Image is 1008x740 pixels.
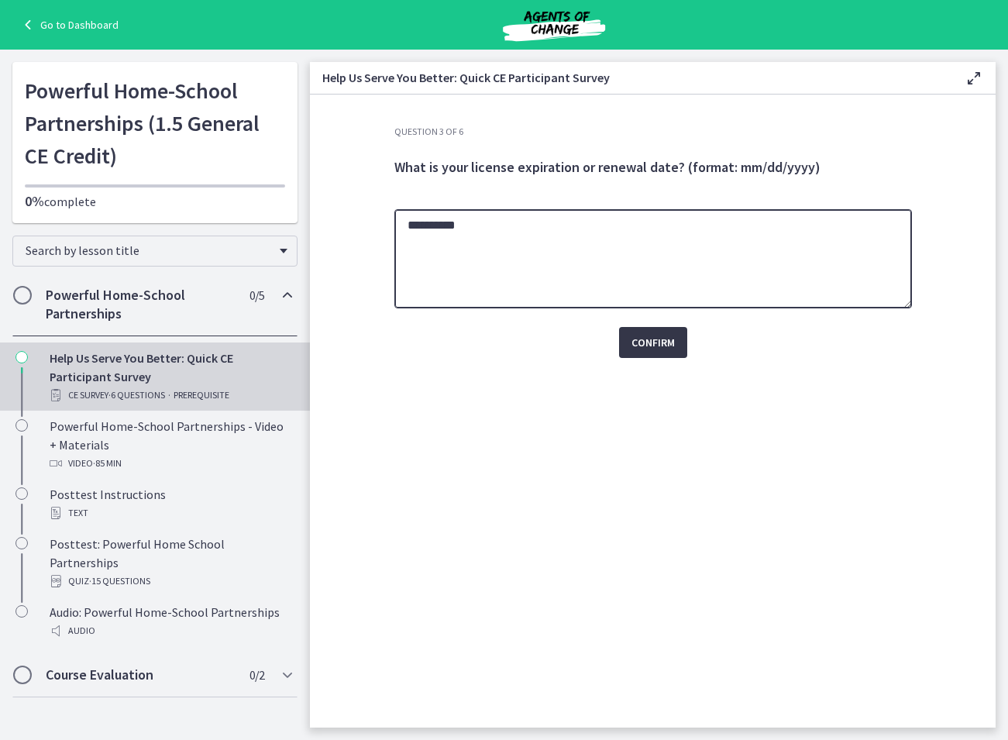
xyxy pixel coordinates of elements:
[174,386,229,404] span: PREREQUISITE
[394,126,912,138] h3: Question 3 of 6
[50,572,291,590] div: Quiz
[50,603,291,640] div: Audio: Powerful Home-School Partnerships
[249,666,264,684] span: 0 / 2
[322,68,940,87] h3: Help Us Serve You Better: Quick CE Participant Survey
[25,192,285,211] p: complete
[25,192,44,210] span: 0%
[108,386,165,404] span: · 6 Questions
[50,621,291,640] div: Audio
[50,386,291,404] div: CE Survey
[50,417,291,473] div: Powerful Home-School Partnerships - Video + Materials
[50,454,291,473] div: Video
[25,74,285,172] h1: Powerful Home-School Partnerships (1.5 General CE Credit)
[249,286,264,305] span: 0 / 5
[50,504,291,522] div: Text
[89,572,150,590] span: · 15 Questions
[461,6,647,43] img: Agents of Change
[168,386,170,404] span: ·
[26,243,272,258] span: Search by lesson title
[50,485,291,522] div: Posttest Instructions
[394,158,912,177] h3: What is your license expiration or renewal date? (format: mm/dd/yyyy)
[50,535,291,590] div: Posttest: Powerful Home School Partnerships
[50,349,291,404] div: Help Us Serve You Better: Quick CE Participant Survey
[631,333,675,352] span: Confirm
[46,286,235,323] h2: Powerful Home-School Partnerships
[12,236,298,267] div: Search by lesson title
[619,327,687,358] button: Confirm
[19,15,119,34] a: Go to Dashboard
[93,454,122,473] span: · 85 min
[46,666,235,684] h2: Course Evaluation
